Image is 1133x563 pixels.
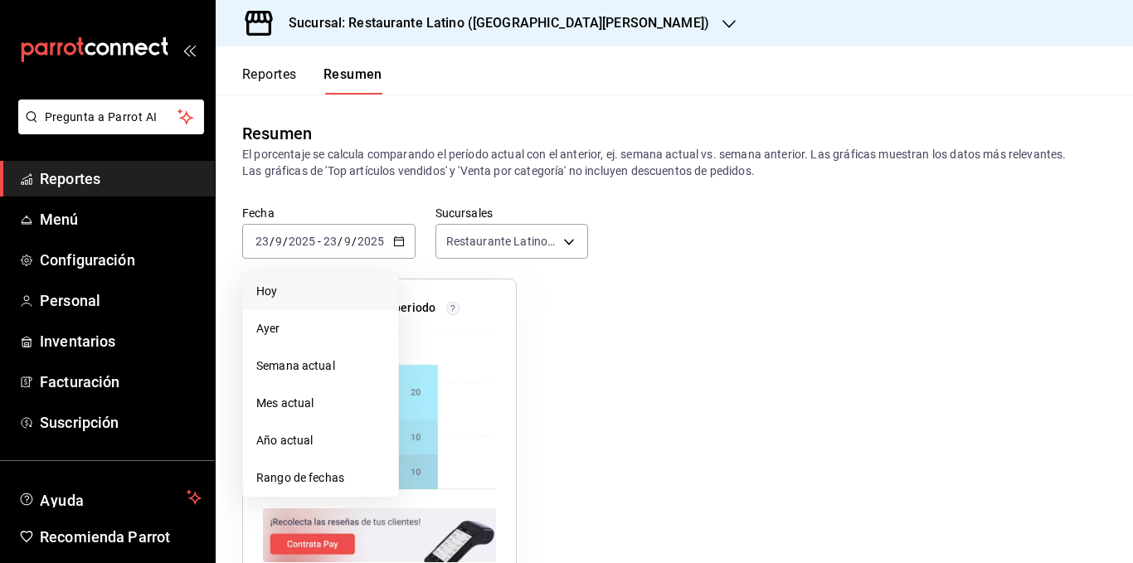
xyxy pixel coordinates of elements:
span: Inventarios [40,330,202,352]
h3: Sucursal: Restaurante Latino ([GEOGRAPHIC_DATA][PERSON_NAME]) [275,13,709,33]
p: El porcentaje se calcula comparando el período actual con el anterior, ej. semana actual vs. sema... [242,146,1106,179]
span: / [352,235,357,248]
input: ---- [288,235,316,248]
span: Hoy [256,283,385,300]
span: Ayuda [40,488,180,507]
span: Suscripción [40,411,202,434]
button: Pregunta a Parrot AI [18,99,204,134]
a: Pregunta a Parrot AI [12,120,204,138]
span: Recomienda Parrot [40,526,202,548]
span: / [338,235,343,248]
span: Facturación [40,371,202,393]
span: Restaurante Latino ([GEOGRAPHIC_DATA][PERSON_NAME]) [446,233,557,250]
input: -- [255,235,270,248]
span: Año actual [256,432,385,449]
span: - [318,235,321,248]
span: Menú [40,208,202,231]
span: Rango de fechas [256,469,385,487]
span: Ayer [256,320,385,337]
div: Resumen [242,121,312,146]
div: navigation tabs [242,66,382,95]
input: -- [323,235,338,248]
span: / [270,235,275,248]
span: Semana actual [256,357,385,375]
input: -- [275,235,283,248]
span: Mes actual [256,395,385,412]
span: / [283,235,288,248]
button: open_drawer_menu [182,43,196,56]
input: -- [343,235,352,248]
span: Pregunta a Parrot AI [45,109,178,126]
input: ---- [357,235,385,248]
label: Fecha [242,207,416,219]
button: Reportes [242,66,297,95]
span: Personal [40,289,202,312]
span: Reportes [40,167,202,190]
button: Resumen [323,66,382,95]
span: Configuración [40,249,202,271]
label: Sucursales [435,207,588,219]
